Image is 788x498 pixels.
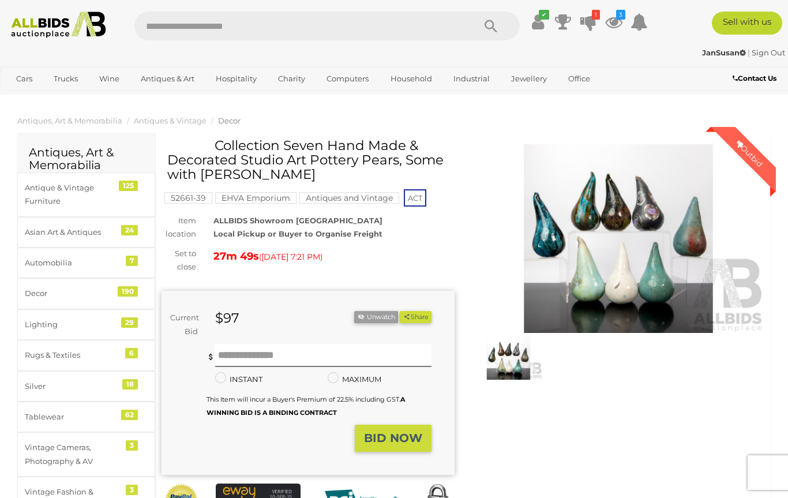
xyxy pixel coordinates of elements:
strong: ALLBIDS Showroom [GEOGRAPHIC_DATA] [213,216,382,225]
mark: EHVA Emporium [215,192,297,204]
div: Asian Art & Antiques [25,226,120,239]
a: Rugs & Textiles 6 [17,340,155,370]
a: Contact Us [733,72,779,85]
div: 24 [121,225,138,235]
mark: 52661-39 [164,192,212,204]
a: JanSusan [702,48,748,57]
div: 6 [125,348,138,358]
div: Current Bid [162,311,207,338]
a: Asian Art & Antiques 24 [17,217,155,248]
h1: Collection Seven Hand Made & Decorated Studio Art Pottery Pears, Some with [PERSON_NAME] [167,138,452,182]
span: [DATE] 7:21 PM [261,252,320,262]
a: Office [561,69,598,88]
li: Unwatch this item [354,311,398,323]
label: MAXIMUM [328,373,381,386]
a: Wine [92,69,127,88]
a: Charity [271,69,313,88]
a: 52661-39 [164,193,212,203]
div: 62 [121,410,138,420]
a: Computers [319,69,376,88]
a: Industrial [446,69,497,88]
a: Household [383,69,440,88]
a: Vintage Cameras, Photography & AV 3 [17,432,155,477]
a: 1 [580,12,597,32]
a: [GEOGRAPHIC_DATA] [54,88,151,107]
strong: $97 [215,310,239,326]
strong: Local Pickup or Buyer to Organise Freight [213,229,382,238]
a: Lighting 29 [17,309,155,340]
a: Decor [218,116,241,125]
a: Sell with us [712,12,782,35]
div: 18 [122,379,138,390]
h2: Antiques, Art & Memorabilia [29,146,144,171]
i: 3 [616,10,625,20]
a: Automobilia 7 [17,248,155,278]
button: Unwatch [354,311,398,323]
button: Search [462,12,520,40]
div: 7 [126,256,138,266]
div: Outbid [723,127,776,180]
span: ( ) [259,252,322,261]
a: Antiques, Art & Memorabilia [17,116,122,125]
strong: 27m 49s [213,250,259,263]
div: 3 [126,485,138,495]
a: Silver 18 [17,371,155,402]
a: 3 [605,12,622,32]
div: 3 [126,440,138,451]
i: 1 [592,10,600,20]
a: Sports [9,88,47,107]
img: Collection Seven Hand Made & Decorated Studio Art Pottery Pears, Some with Raku Glaze [472,144,765,333]
div: Item location [153,214,205,241]
div: Tablewear [25,410,120,424]
div: Decor [25,287,120,300]
div: Vintage Cameras, Photography & AV [25,441,120,468]
img: Allbids.com.au [6,12,111,38]
div: Antique & Vintage Furniture [25,181,120,208]
b: Contact Us [733,74,776,83]
b: A WINNING BID IS A BINDING CONTRACT [207,395,405,417]
a: Antiques & Vintage [134,116,207,125]
div: Set to close [153,247,205,274]
strong: BID NOW [364,431,422,445]
div: 190 [118,286,138,297]
span: | [748,48,750,57]
div: 125 [119,181,138,191]
a: Tablewear 62 [17,402,155,432]
mark: Antiques and Vintage [299,192,399,204]
a: ✔ [529,12,546,32]
a: Decor 190 [17,278,155,309]
a: EHVA Emporium [215,193,297,203]
small: This Item will incur a Buyer's Premium of 22.5% including GST. [207,395,405,417]
div: 29 [121,317,138,328]
a: Sign Out [752,48,785,57]
button: BID NOW [355,425,431,452]
div: Automobilia [25,256,120,269]
strong: JanSusan [702,48,746,57]
div: Silver [25,380,120,393]
a: Trucks [46,69,85,88]
div: Rugs & Textiles [25,349,120,362]
a: Antiques & Art [133,69,202,88]
a: Jewellery [504,69,554,88]
label: INSTANT [215,373,262,386]
a: Hospitality [208,69,264,88]
i: ✔ [539,10,549,20]
a: Antiques and Vintage [299,193,399,203]
a: Cars [9,69,40,88]
span: ACT [404,189,426,207]
img: Collection Seven Hand Made & Decorated Studio Art Pottery Pears, Some with Raku Glaze [475,336,542,379]
div: Lighting [25,318,120,331]
button: Share [400,311,431,323]
a: Antique & Vintage Furniture 125 [17,173,155,217]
